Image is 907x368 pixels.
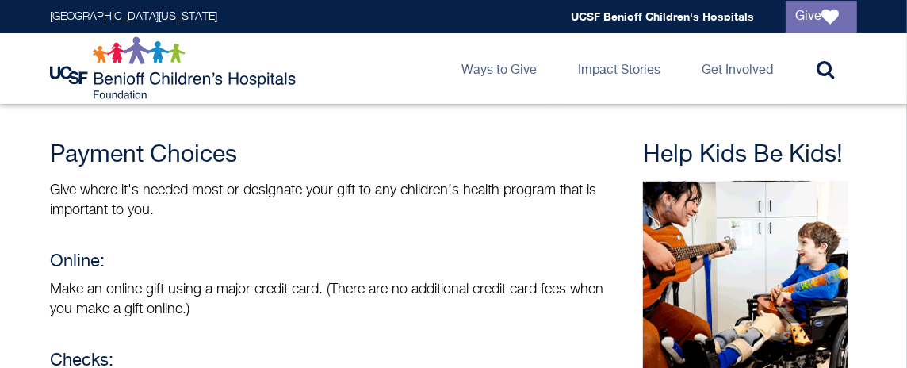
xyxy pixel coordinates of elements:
[689,33,786,104] a: Get Involved
[449,33,549,104] a: Ways to Give
[571,10,754,23] a: UCSF Benioff Children's Hospitals
[50,11,217,22] a: [GEOGRAPHIC_DATA][US_STATE]
[50,252,605,272] h4: Online:
[786,1,857,33] a: Give
[565,33,673,104] a: Impact Stories
[50,141,605,170] h3: Payment Choices
[50,181,605,220] p: Give where it's needed most or designate your gift to any children’s health program that is impor...
[50,280,605,320] p: Make an online gift using a major credit card. (There are no additional credit card fees when you...
[643,141,857,170] h3: Help Kids Be Kids!
[50,36,300,100] img: Logo for UCSF Benioff Children's Hospitals Foundation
